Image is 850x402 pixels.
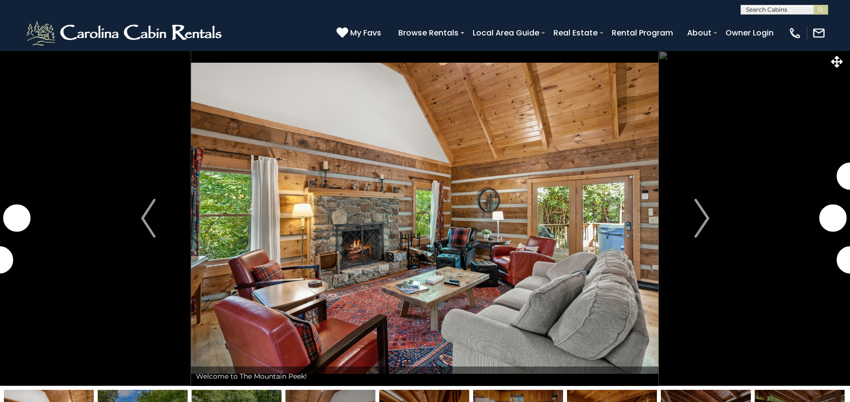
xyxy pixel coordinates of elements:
[607,24,678,41] a: Rental Program
[191,367,658,386] div: Welcome to The Mountain Peek!
[24,18,226,48] img: White-1-2.png
[105,51,191,386] button: Previous
[549,24,602,41] a: Real Estate
[694,199,709,238] img: arrow
[350,27,381,39] span: My Favs
[468,24,544,41] a: Local Area Guide
[393,24,463,41] a: Browse Rentals
[721,24,779,41] a: Owner Login
[336,27,384,39] a: My Favs
[788,26,802,40] img: phone-regular-white.png
[141,199,156,238] img: arrow
[682,24,716,41] a: About
[659,51,745,386] button: Next
[812,26,826,40] img: mail-regular-white.png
